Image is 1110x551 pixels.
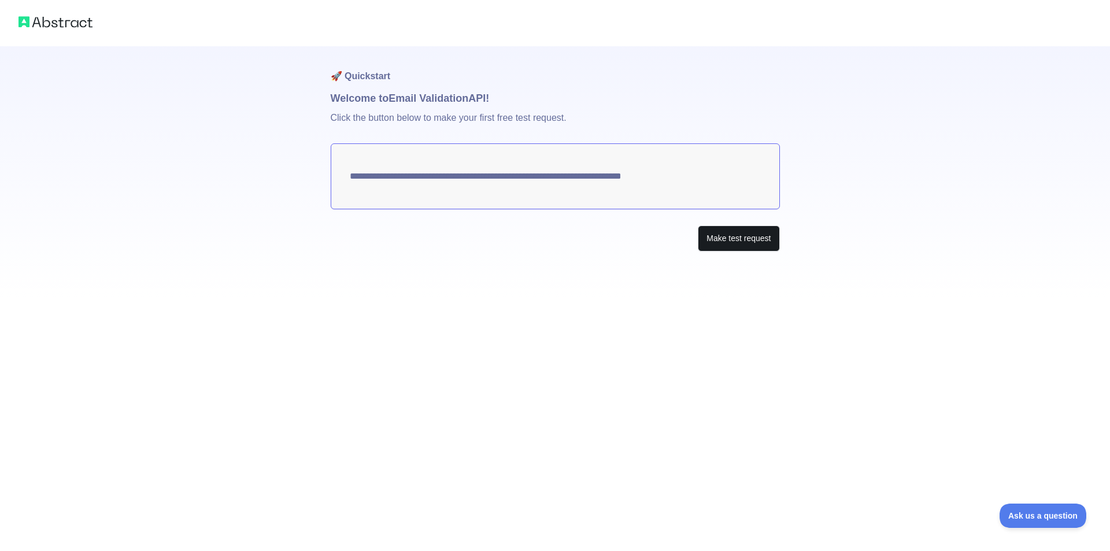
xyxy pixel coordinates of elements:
[698,225,779,252] button: Make test request
[331,106,780,143] p: Click the button below to make your first free test request.
[18,14,92,30] img: Abstract logo
[1000,504,1087,528] iframe: Toggle Customer Support
[331,46,780,90] h1: 🚀 Quickstart
[331,90,780,106] h1: Welcome to Email Validation API!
